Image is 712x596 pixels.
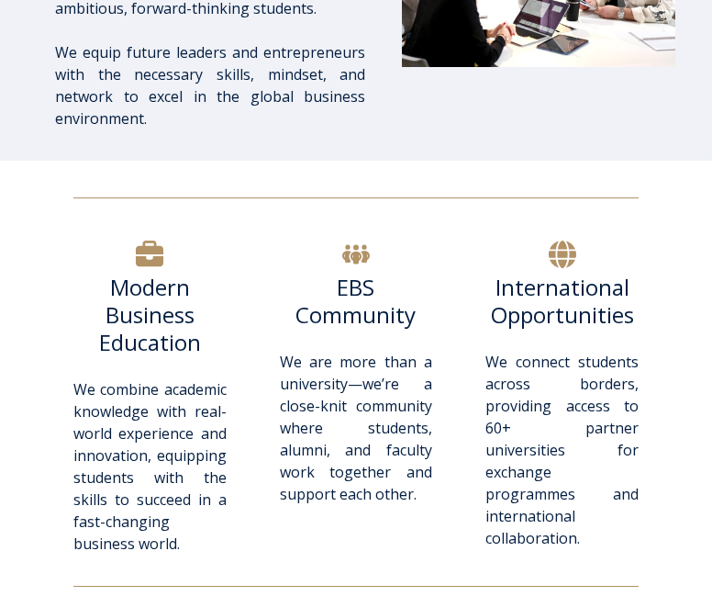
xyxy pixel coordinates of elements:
h6: Modern Business Education [73,274,227,356]
h6: EBS Community [280,274,433,329]
p: We connect students across borders, providing access to 60+ partner universities for exchange pro... [485,351,639,549]
h6: International Opportunities [485,274,639,329]
span: We combine academic knowledge with real-world experience and innovation, equipping students with ... [73,379,227,554]
p: We are more than a university—we’re a close-knit community where students, alumni, and faculty wo... [280,351,433,527]
p: We equip future leaders and entrepreneurs with the necessary skills, mindset, and network to exce... [55,41,365,129]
